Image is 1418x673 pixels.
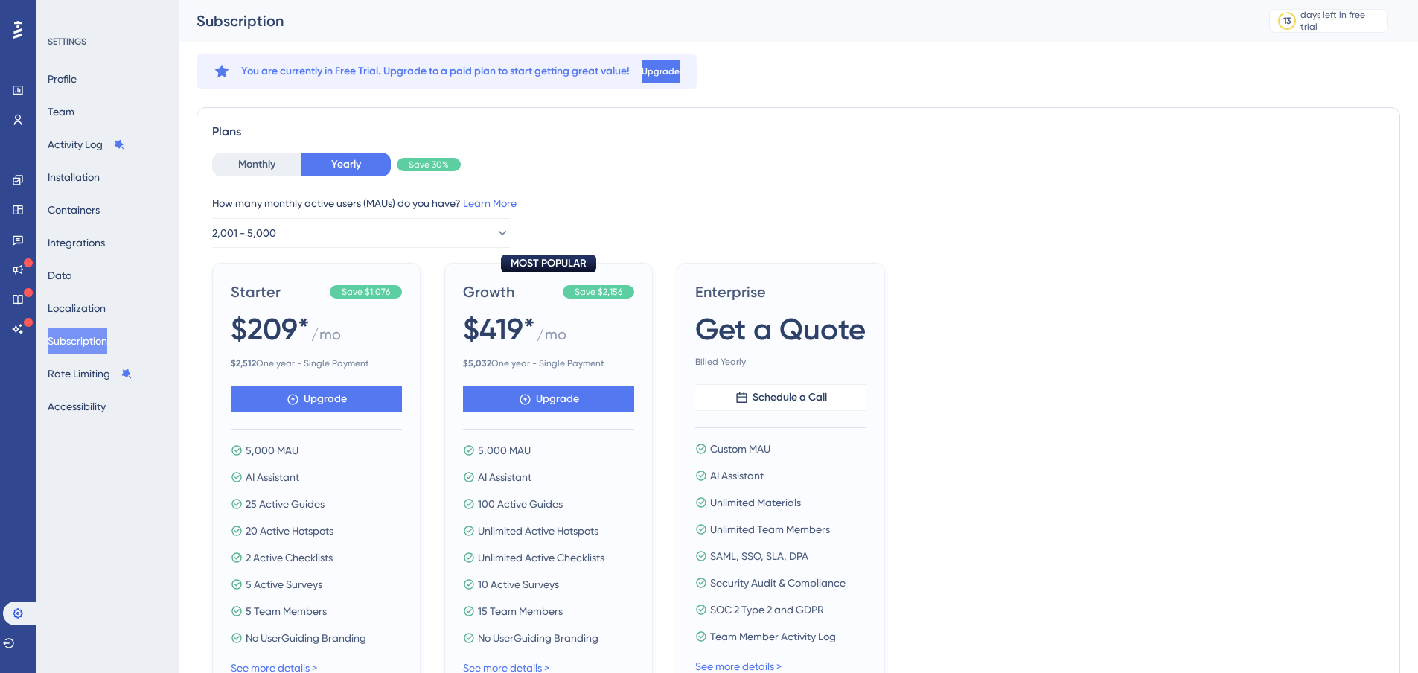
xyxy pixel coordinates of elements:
[48,328,107,354] button: Subscription
[48,131,125,158] button: Activity Log
[48,360,132,387] button: Rate Limiting
[48,229,105,256] button: Integrations
[231,358,256,369] b: $ 2,512
[695,660,782,672] a: See more details >
[48,197,100,223] button: Containers
[212,153,301,176] button: Monthly
[231,308,310,350] span: $209*
[246,629,366,647] span: No UserGuiding Branding
[246,549,333,567] span: 2 Active Checklists
[478,468,531,486] span: AI Assistant
[48,164,100,191] button: Installation
[1283,15,1291,27] div: 13
[463,357,634,369] span: One year - Single Payment
[246,441,298,459] span: 5,000 MAU
[536,390,579,408] span: Upgrade
[710,601,824,619] span: SOC 2 Type 2 and GDPR
[231,357,402,369] span: One year - Single Payment
[710,520,830,538] span: Unlimited Team Members
[1300,9,1383,33] div: days left in free trial
[48,295,106,322] button: Localization
[301,153,391,176] button: Yearly
[212,218,510,248] button: 2,001 - 5,000
[463,197,517,209] a: Learn More
[246,468,299,486] span: AI Assistant
[48,262,72,289] button: Data
[463,386,634,412] button: Upgrade
[246,575,322,593] span: 5 Active Surveys
[478,549,604,567] span: Unlimited Active Checklists
[710,547,808,565] span: SAML, SSO, SLA, DPA
[463,308,535,350] span: $419*
[409,159,449,170] span: Save 30%
[246,602,327,620] span: 5 Team Members
[710,628,836,645] span: Team Member Activity Log
[463,358,491,369] b: $ 5,032
[710,574,846,592] span: Security Audit & Compliance
[342,286,390,298] span: Save $1,076
[642,66,680,77] span: Upgrade
[231,386,402,412] button: Upgrade
[48,36,168,48] div: SETTINGS
[212,123,1385,141] div: Plans
[48,66,77,92] button: Profile
[478,602,563,620] span: 15 Team Members
[478,495,563,513] span: 100 Active Guides
[695,384,866,411] button: Schedule a Call
[1355,614,1400,659] iframe: UserGuiding AI Assistant Launcher
[463,281,557,302] span: Growth
[246,522,333,540] span: 20 Active Hotspots
[710,440,770,458] span: Custom MAU
[695,308,866,350] span: Get a Quote
[575,286,622,298] span: Save $2,156
[197,10,1232,31] div: Subscription
[537,324,566,351] span: / mo
[478,629,598,647] span: No UserGuiding Branding
[642,60,680,83] button: Upgrade
[48,98,74,125] button: Team
[48,393,106,420] button: Accessibility
[246,495,325,513] span: 25 Active Guides
[241,63,630,80] span: You are currently in Free Trial. Upgrade to a paid plan to start getting great value!
[753,389,827,406] span: Schedule a Call
[478,522,598,540] span: Unlimited Active Hotspots
[231,281,324,302] span: Starter
[478,575,559,593] span: 10 Active Surveys
[478,441,531,459] span: 5,000 MAU
[695,281,866,302] span: Enterprise
[212,194,1385,212] div: How many monthly active users (MAUs) do you have?
[311,324,341,351] span: / mo
[501,255,596,272] div: MOST POPULAR
[695,356,866,368] span: Billed Yearly
[710,494,801,511] span: Unlimited Materials
[304,390,347,408] span: Upgrade
[212,224,276,242] span: 2,001 - 5,000
[710,467,764,485] span: AI Assistant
